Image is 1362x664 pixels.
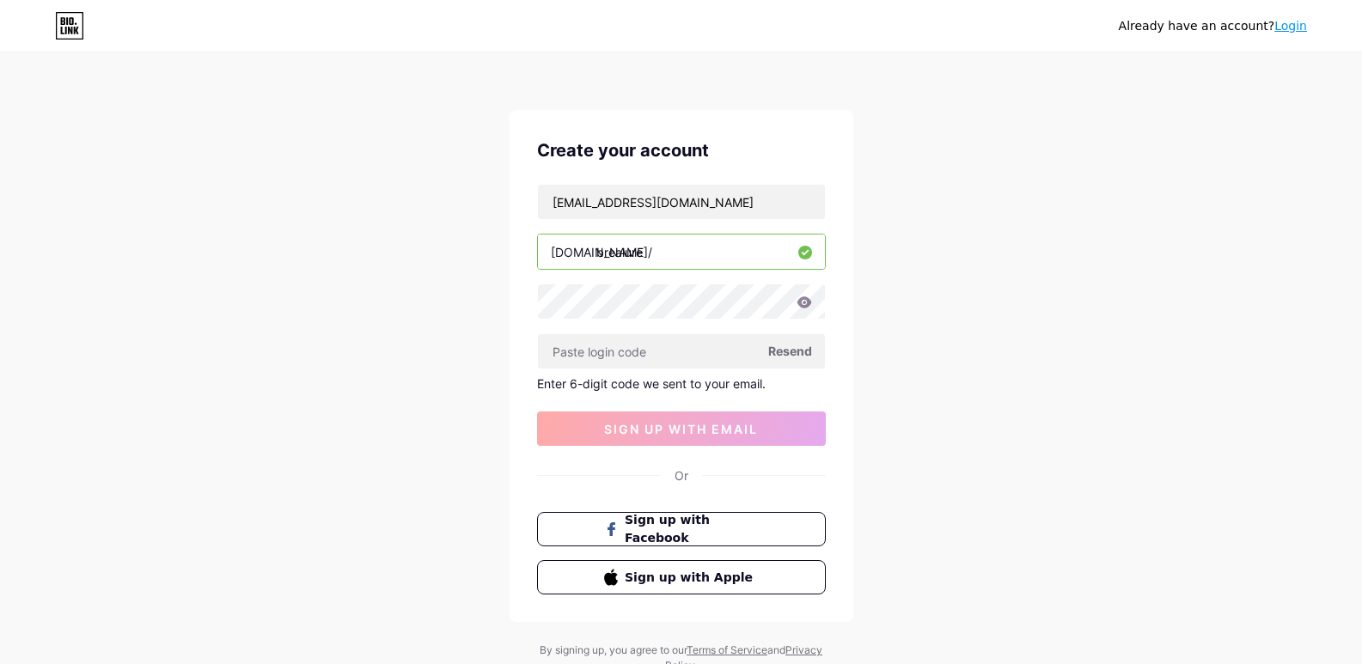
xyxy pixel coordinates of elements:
a: Login [1274,19,1307,33]
div: Already have an account? [1119,17,1307,35]
div: [DOMAIN_NAME]/ [551,243,652,261]
input: Email [538,185,825,219]
input: username [538,235,825,269]
div: Enter 6-digit code we sent to your email. [537,376,826,391]
button: Sign up with Apple [537,560,826,594]
span: Resend [768,342,812,360]
a: Terms of Service [687,643,767,656]
span: Sign up with Apple [625,569,758,587]
div: Create your account [537,137,826,163]
input: Paste login code [538,334,825,369]
div: Or [675,466,688,484]
button: Sign up with Facebook [537,512,826,546]
span: Sign up with Facebook [625,511,758,547]
button: sign up with email [537,411,826,446]
span: sign up with email [604,422,758,436]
